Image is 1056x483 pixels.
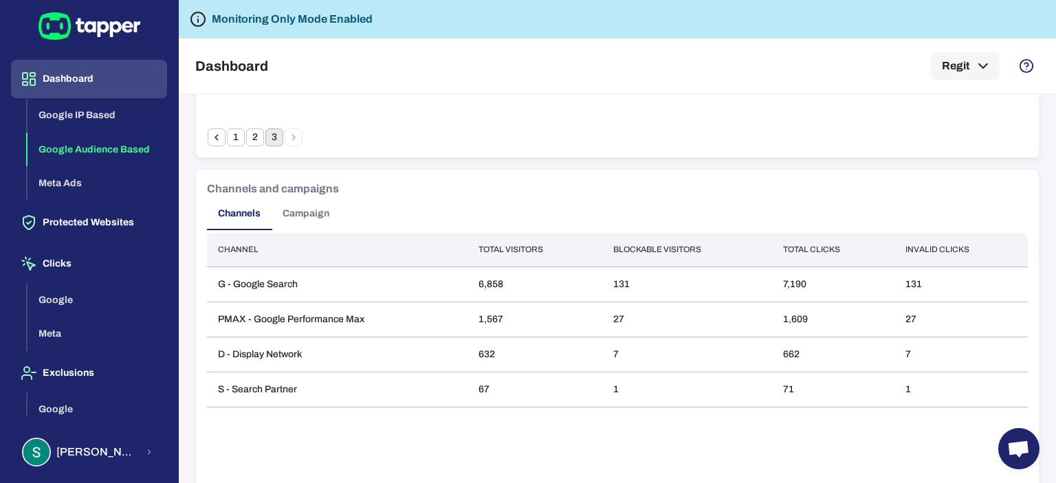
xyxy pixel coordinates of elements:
[894,372,1028,407] td: 1
[207,233,467,267] th: Channel
[27,402,167,414] a: Google
[27,142,167,154] a: Google Audience Based
[227,128,245,146] button: Go to page 1
[246,128,264,146] button: Go to page 2
[56,445,137,459] span: [PERSON_NAME] [PERSON_NAME]
[207,197,272,230] button: Channels
[207,337,467,372] td: D - Display Network
[11,366,167,378] a: Exclusions
[27,392,167,427] button: Google
[27,317,167,351] button: Meta
[11,245,167,283] button: Clicks
[467,302,602,337] td: 1,567
[27,98,167,133] button: Google IP Based
[998,428,1039,469] div: Open chat
[894,337,1028,372] td: 7
[212,11,373,27] h6: Monitoring Only Mode Enabled
[467,372,602,407] td: 67
[772,337,894,372] td: 662
[207,267,467,302] td: G - Google Search
[772,233,894,267] th: Total clicks
[207,372,467,407] td: S - Search Partner
[265,128,283,146] button: page 3
[23,439,49,465] img: Stuart Parkin
[772,267,894,302] td: 7,190
[11,60,167,98] button: Dashboard
[467,267,602,302] td: 6,858
[27,109,167,120] a: Google IP Based
[27,283,167,317] button: Google
[207,128,303,146] nav: pagination navigation
[11,257,167,269] a: Clicks
[11,72,167,84] a: Dashboard
[772,372,894,407] td: 71
[27,293,167,304] a: Google
[11,216,167,227] a: Protected Websites
[602,233,773,267] th: Blockable visitors
[894,302,1028,337] td: 27
[467,337,602,372] td: 632
[27,177,167,188] a: Meta Ads
[11,432,167,472] button: Stuart Parkin[PERSON_NAME] [PERSON_NAME]
[11,203,167,242] button: Protected Websites
[207,302,467,337] td: PMAX - Google Performance Max
[931,52,1000,80] button: Regit
[190,11,206,27] svg: Tapper is not blocking any fraudulent activity for this domain
[602,267,773,302] td: 131
[195,58,268,74] h5: Dashboard
[772,302,894,337] td: 1,609
[894,233,1028,267] th: Invalid clicks
[272,197,340,230] button: Campaign
[207,181,339,197] h6: Channels and campaigns
[27,327,167,339] a: Meta
[602,302,773,337] td: 27
[894,267,1028,302] td: 131
[27,133,167,167] button: Google Audience Based
[27,166,167,201] button: Meta Ads
[11,354,167,392] button: Exclusions
[208,128,225,146] button: Go to previous page
[467,233,602,267] th: Total visitors
[602,372,773,407] td: 1
[602,337,773,372] td: 7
